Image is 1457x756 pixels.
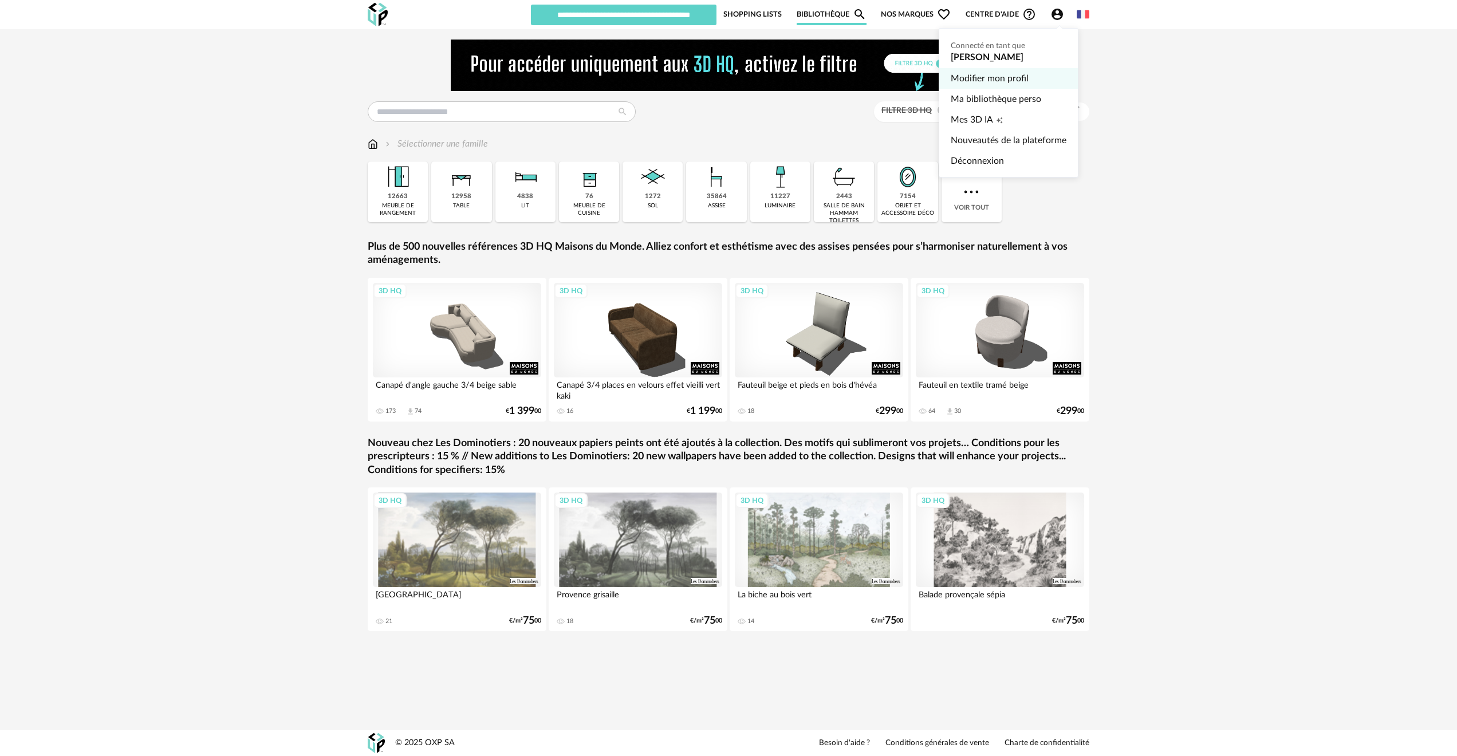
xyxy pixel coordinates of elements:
[509,617,541,625] div: €/m² 00
[881,202,934,217] div: objet et accessoire déco
[368,437,1089,477] a: Nouveau chez Les Dominotiers : 20 nouveaux papiers peints ont été ajoutés à la collection. Des mo...
[735,377,903,400] div: Fauteuil beige et pieds en bois d'hévéa
[453,202,470,210] div: table
[735,283,769,298] div: 3D HQ
[451,40,1006,91] img: NEW%20NEW%20HQ%20NEW_V1.gif
[916,587,1084,610] div: Balade provençale sépia
[885,738,989,749] a: Conditions générales de vente
[395,738,455,749] div: © 2025 OXP SA
[562,202,616,217] div: meuble de cuisine
[1005,738,1089,749] a: Charte de confidentialité
[687,407,722,415] div: € 00
[829,162,860,192] img: Salle%20de%20bain.png
[871,617,903,625] div: €/m² 00
[797,3,867,25] a: BibliothèqueMagnify icon
[819,738,870,749] a: Besoin d'aide ?
[549,487,727,631] a: 3D HQ Provence grisaille 18 €/m²7500
[415,407,422,415] div: 74
[1022,7,1036,21] span: Help Circle Outline icon
[368,3,388,26] img: OXP
[916,493,950,508] div: 3D HQ
[574,162,605,192] img: Rangement.png
[368,487,546,631] a: 3D HQ [GEOGRAPHIC_DATA] 21 €/m²7500
[1050,7,1069,21] span: Account Circle icon
[916,377,1084,400] div: Fauteuil en textile tramé beige
[704,617,715,625] span: 75
[554,283,588,298] div: 3D HQ
[723,3,782,25] a: Shopping Lists
[881,107,932,115] span: Filtre 3D HQ
[747,617,754,625] div: 14
[951,109,1066,130] a: Mes 3D IACreation icon
[554,493,588,508] div: 3D HQ
[648,202,658,210] div: sol
[1052,617,1084,625] div: €/m² 00
[517,192,533,201] div: 4838
[451,192,471,201] div: 12958
[900,192,916,201] div: 7154
[954,407,961,415] div: 30
[911,487,1089,631] a: 3D HQ Balade provençale sépia €/m²7500
[521,202,529,210] div: lit
[385,407,396,415] div: 173
[708,202,726,210] div: assise
[554,377,722,400] div: Canapé 3/4 places en velours effet vieilli vert kaki
[566,407,573,415] div: 16
[385,617,392,625] div: 21
[510,162,541,192] img: Literie.png
[942,162,1002,222] div: Voir tout
[523,617,534,625] span: 75
[690,617,722,625] div: €/m² 00
[996,109,1003,130] span: Creation icon
[892,162,923,192] img: Miroir.png
[951,89,1066,109] a: Ma bibliothèque perso
[836,192,852,201] div: 2443
[368,278,546,422] a: 3D HQ Canapé d'angle gauche 3/4 beige sable 173 Download icon 74 €1 39900
[730,487,908,631] a: 3D HQ La biche au bois vert 14 €/m²7500
[701,162,732,192] img: Assise.png
[383,137,392,151] img: svg+xml;base64,PHN2ZyB3aWR0aD0iMTYiIGhlaWdodD0iMTYiIHZpZXdCb3g9IjAgMCAxNiAxNiIgZmlsbD0ibm9uZSIgeG...
[747,407,754,415] div: 18
[916,283,950,298] div: 3D HQ
[961,182,982,202] img: more.7b13dc1.svg
[373,283,407,298] div: 3D HQ
[951,109,993,130] span: Mes 3D IA
[765,202,796,210] div: luminaire
[406,407,415,416] span: Download icon
[368,241,1089,267] a: Plus de 500 nouvelles références 3D HQ Maisons du Monde. Alliez confort et esthétisme avec des as...
[951,151,1066,171] a: Déconnexion
[373,587,541,610] div: [GEOGRAPHIC_DATA]
[1060,407,1077,415] span: 299
[928,407,935,415] div: 64
[881,3,951,25] span: Nos marques
[966,7,1036,21] span: Centre d'aideHelp Circle Outline icon
[645,192,661,201] div: 1272
[911,278,1089,422] a: 3D HQ Fauteuil en textile tramé beige 64 Download icon 30 €29900
[730,278,908,422] a: 3D HQ Fauteuil beige et pieds en bois d'hévéa 18 €29900
[1057,407,1084,415] div: € 00
[373,377,541,400] div: Canapé d'angle gauche 3/4 beige sable
[371,202,424,217] div: meuble de rangement
[446,162,477,192] img: Table.png
[770,192,790,201] div: 11227
[951,68,1066,89] a: Modifier mon profil
[885,617,896,625] span: 75
[373,493,407,508] div: 3D HQ
[637,162,668,192] img: Sol.png
[690,407,715,415] span: 1 199
[853,7,867,21] span: Magnify icon
[876,407,903,415] div: € 00
[383,137,488,151] div: Sélectionner une famille
[368,137,378,151] img: svg+xml;base64,PHN2ZyB3aWR0aD0iMTYiIGhlaWdodD0iMTciIHZpZXdCb3g9IjAgMCAxNiAxNyIgZmlsbD0ibm9uZSIgeG...
[368,733,385,753] img: OXP
[506,407,541,415] div: € 00
[937,7,951,21] span: Heart Outline icon
[735,493,769,508] div: 3D HQ
[1077,8,1089,21] img: fr
[707,192,727,201] div: 35864
[735,587,903,610] div: La biche au bois vert
[388,192,408,201] div: 12663
[585,192,593,201] div: 76
[1066,617,1077,625] span: 75
[566,617,573,625] div: 18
